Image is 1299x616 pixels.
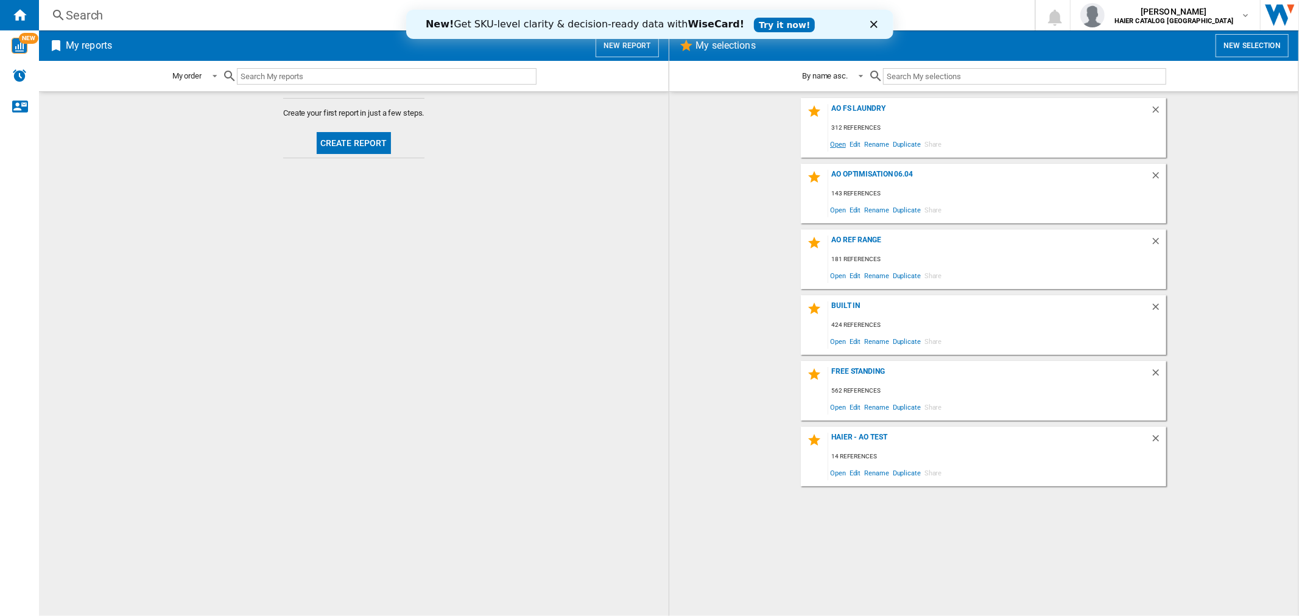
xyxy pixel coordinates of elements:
[828,464,848,481] span: Open
[828,236,1150,252] div: AO Ref Range
[828,186,1166,201] div: 143 references
[862,267,890,284] span: Rename
[862,136,890,152] span: Rename
[12,68,27,83] img: alerts-logo.svg
[848,267,863,284] span: Edit
[891,267,923,284] span: Duplicate
[66,7,1003,24] div: Search
[283,108,424,119] span: Create your first report in just a few steps.
[923,267,944,284] span: Share
[828,433,1150,449] div: Haier - AO test
[237,68,537,85] input: Search My reports
[802,71,848,80] div: By name asc.
[1216,34,1289,57] button: New selection
[848,136,863,152] span: Edit
[1150,170,1166,186] div: Delete
[891,201,923,218] span: Duplicate
[1080,3,1105,27] img: profile.jpg
[891,399,923,415] span: Duplicate
[828,301,1150,318] div: BUILT IN
[891,333,923,349] span: Duplicate
[1114,5,1233,18] span: [PERSON_NAME]
[19,33,38,44] span: NEW
[694,34,758,57] h2: My selections
[923,464,944,481] span: Share
[172,71,202,80] div: My order
[862,464,890,481] span: Rename
[828,383,1166,399] div: 562 references
[317,132,391,154] button: Create report
[862,201,890,218] span: Rename
[1150,433,1166,449] div: Delete
[848,333,863,349] span: Edit
[63,34,114,57] h2: My reports
[828,333,848,349] span: Open
[406,10,893,39] iframe: Intercom live chat banner
[828,399,848,415] span: Open
[1150,367,1166,383] div: Delete
[848,399,863,415] span: Edit
[883,68,1166,85] input: Search My selections
[596,34,658,57] button: New report
[828,267,848,284] span: Open
[828,252,1166,267] div: 181 references
[828,170,1150,186] div: AO Optimisation 06.04
[862,399,890,415] span: Rename
[848,201,863,218] span: Edit
[828,318,1166,333] div: 424 references
[12,38,27,54] img: wise-card.svg
[828,121,1166,136] div: 312 references
[828,449,1166,464] div: 14 references
[828,367,1150,383] div: Free Standing
[848,464,863,481] span: Edit
[891,136,923,152] span: Duplicate
[923,201,944,218] span: Share
[923,333,944,349] span: Share
[1150,301,1166,318] div: Delete
[464,11,476,18] div: Close
[891,464,923,481] span: Duplicate
[828,201,848,218] span: Open
[1150,104,1166,121] div: Delete
[862,333,890,349] span: Rename
[828,104,1150,121] div: AO FS Laundry
[923,399,944,415] span: Share
[828,136,848,152] span: Open
[1150,236,1166,252] div: Delete
[1114,17,1233,25] b: HAIER CATALOG [GEOGRAPHIC_DATA]
[923,136,944,152] span: Share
